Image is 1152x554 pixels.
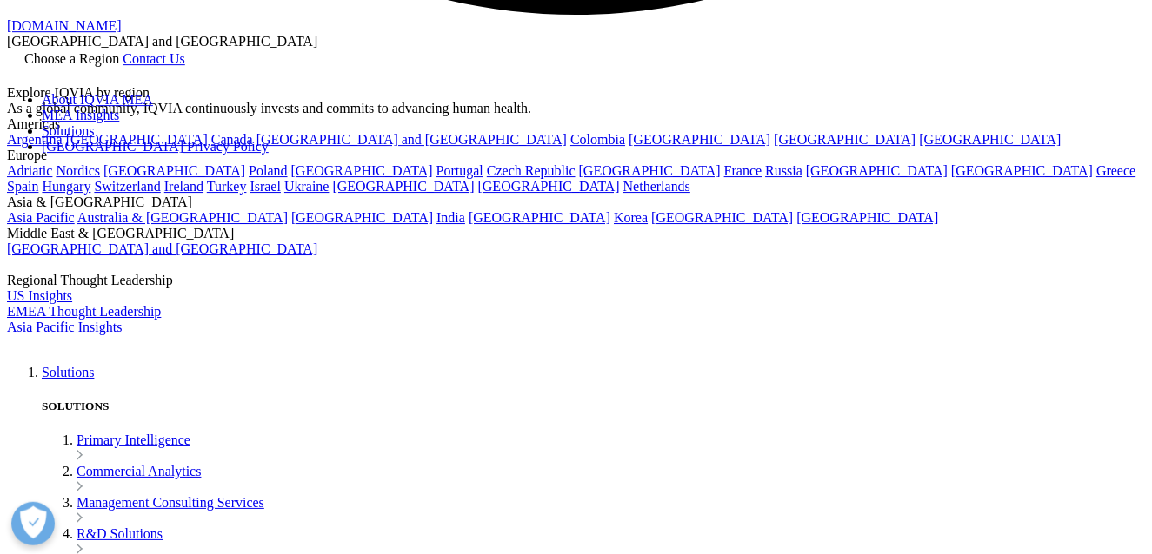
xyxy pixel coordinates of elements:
[42,123,94,138] a: Solutions
[570,132,625,147] a: Colombia
[651,210,793,225] a: [GEOGRAPHIC_DATA]
[77,432,190,447] a: Primary Intelligence
[42,92,153,107] a: About IQVIA MEA
[1096,163,1135,178] a: Greece
[77,464,202,478] a: Commercial Analytics
[623,179,690,194] a: Netherlands
[7,163,52,178] a: Adriatic
[291,163,433,178] a: [GEOGRAPHIC_DATA]
[249,163,287,178] a: Poland
[94,179,160,194] a: Switzerland
[7,288,72,303] a: US Insights
[7,85,1145,101] div: Explore IQVIA by region
[436,163,483,178] a: Portugal
[478,179,620,194] a: [GEOGRAPHIC_DATA]
[7,148,1145,163] div: Europe
[7,195,1145,210] div: Asia & [GEOGRAPHIC_DATA]
[629,132,770,147] a: [GEOGRAPHIC_DATA]
[250,179,282,194] a: Israel
[7,273,1145,288] div: Regional Thought Leadership
[284,179,330,194] a: Ukraine
[256,132,567,147] a: [GEOGRAPHIC_DATA] and [GEOGRAPHIC_DATA]
[7,304,161,319] a: EMEA Thought Leadership
[7,210,75,225] a: Asia Pacific
[24,51,119,66] span: Choose a Region
[207,179,247,194] a: Turkey
[333,179,475,194] a: [GEOGRAPHIC_DATA]
[775,132,916,147] a: [GEOGRAPHIC_DATA]
[487,163,576,178] a: Czech Republic
[724,163,762,178] a: France
[123,51,185,66] a: Contact Us
[579,163,721,178] a: [GEOGRAPHIC_DATA]
[469,210,610,225] a: [GEOGRAPHIC_DATA]
[7,320,122,334] a: Asia Pacific Insights
[951,163,1093,178] a: [GEOGRAPHIC_DATA]
[103,163,245,178] a: [GEOGRAPHIC_DATA]
[291,210,433,225] a: [GEOGRAPHIC_DATA]
[766,163,803,178] a: Russia
[7,226,1145,241] div: Middle East & [GEOGRAPHIC_DATA]
[7,18,122,33] a: [DOMAIN_NAME]
[42,108,119,122] a: MEA Insights
[42,139,269,154] a: [GEOGRAPHIC_DATA] Privacy Policy
[42,399,1145,413] h5: SOLUTIONS
[11,502,55,545] button: Open Preferences
[56,163,100,178] a: Nordics
[42,365,94,379] a: Solutions
[614,210,648,225] a: Korea
[77,526,163,541] a: R&D Solutions
[797,210,939,225] a: [GEOGRAPHIC_DATA]
[77,495,264,510] a: Management Consulting Services
[42,179,90,194] a: Hungary
[164,179,203,194] a: Ireland
[7,116,1145,132] div: Americas
[7,241,317,256] a: [GEOGRAPHIC_DATA] and [GEOGRAPHIC_DATA]
[806,163,948,178] a: [GEOGRAPHIC_DATA]
[7,34,1145,49] div: [GEOGRAPHIC_DATA] and [GEOGRAPHIC_DATA]
[436,210,465,225] a: India
[7,101,1145,116] div: As a global community, IQVIA continuously invests and commits to advancing human health.
[7,179,38,194] a: Spain
[77,210,288,225] a: Australia & [GEOGRAPHIC_DATA]
[920,132,1062,147] a: [GEOGRAPHIC_DATA]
